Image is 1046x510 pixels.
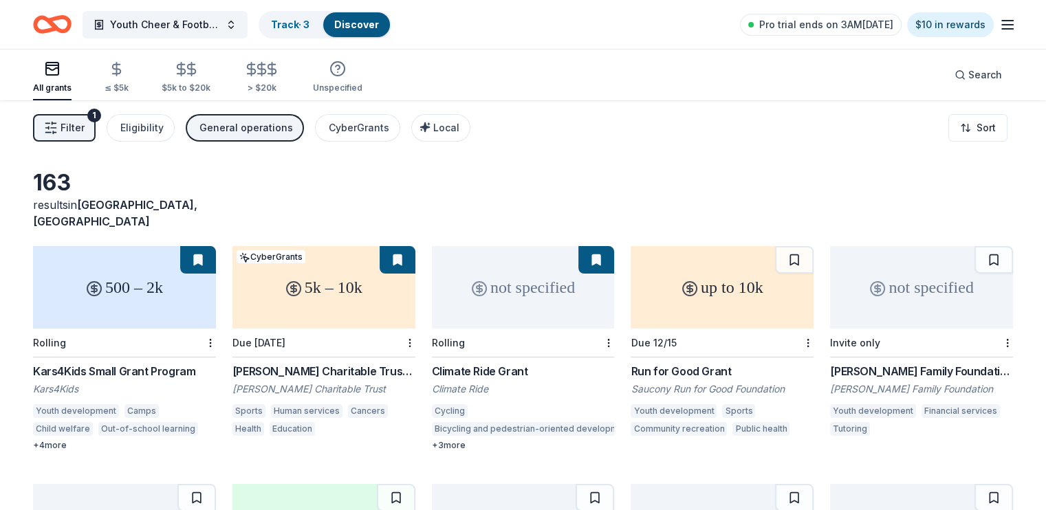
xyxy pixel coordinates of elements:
div: up to 10k [631,246,814,329]
div: $5k to $20k [162,82,210,93]
div: ≤ $5k [105,82,129,93]
div: Youth development [33,404,119,418]
button: Unspecified [313,55,362,100]
div: Due 12/15 [631,337,676,348]
div: Rolling [33,337,66,348]
a: not specifiedRollingClimate Ride GrantClimate RideCyclingBicycling and pedestrian-oriented develo... [432,246,615,451]
div: Youth development [830,404,916,418]
div: [PERSON_NAME] Charitable Trust Grants [232,363,415,379]
div: CyberGrants [329,120,389,136]
div: Human services [271,404,342,418]
a: not specifiedInvite only[PERSON_NAME] Family Foundation Grants[PERSON_NAME] Family FoundationYout... [830,246,1013,440]
div: Camps [124,404,159,418]
div: Kars4Kids [33,382,216,396]
button: Youth Cheer & Football [83,11,248,38]
span: Search [968,67,1002,83]
div: Cycling [432,404,468,418]
div: Public health [732,422,789,436]
div: + 4 more [33,440,216,451]
div: + 3 more [432,440,615,451]
a: 5k – 10kCyberGrantsDue [DATE][PERSON_NAME] Charitable Trust Grants[PERSON_NAME] Charitable TrustS... [232,246,415,440]
div: [PERSON_NAME] Charitable Trust [232,382,415,396]
div: [PERSON_NAME] Family Foundation [830,382,1013,396]
div: Education [270,422,315,436]
div: Unspecified [313,82,362,93]
span: Sort [977,120,996,136]
span: in [33,198,197,228]
div: Eligibility [120,120,164,136]
div: Child welfare [33,422,93,436]
a: Pro trial ends on 3AM[DATE] [740,14,902,36]
div: results [33,197,216,230]
div: not specified [830,246,1013,329]
div: 500 – 2k [33,246,216,329]
div: 163 [33,169,216,197]
button: Track· 3Discover [259,11,391,38]
button: Sort [948,114,1007,142]
div: Bicycling and pedestrian-oriented development [432,422,634,436]
div: General operations [199,120,293,136]
div: 5k – 10k [232,246,415,329]
a: Discover [334,19,379,30]
div: Youth development [631,404,717,418]
div: CyberGrants [237,250,305,263]
a: up to 10kDue 12/15Run for Good GrantSaucony Run for Good FoundationYouth developmentSportsCommuni... [631,246,814,440]
a: 500 – 2kRollingKars4Kids Small Grant ProgramKars4KidsYouth developmentCampsChild welfareOut-of-sc... [33,246,216,451]
div: Kars4Kids Small Grant Program [33,363,216,379]
div: Tutoring [830,422,870,436]
div: Financial services [922,404,1000,418]
div: Sports [232,404,265,418]
button: CyberGrants [315,114,400,142]
div: Community recreation [631,422,727,436]
button: $5k to $20k [162,56,210,100]
span: Filter [61,120,85,136]
button: Local [411,114,470,142]
div: [PERSON_NAME] Family Foundation Grants [830,363,1013,379]
button: General operations [186,114,304,142]
div: > $20k [243,82,280,93]
div: Climate Ride [432,382,615,396]
button: Eligibility [107,114,175,142]
div: Climate Ride Grant [432,363,615,379]
div: Run for Good Grant [631,363,814,379]
span: [GEOGRAPHIC_DATA], [GEOGRAPHIC_DATA] [33,198,197,228]
a: Track· 3 [271,19,309,30]
div: Saucony Run for Good Foundation [631,382,814,396]
span: Pro trial ends on 3AM[DATE] [759,16,893,33]
div: Out-of-school learning [98,422,198,436]
div: Health [232,422,264,436]
button: ≤ $5k [105,56,129,100]
button: > $20k [243,56,280,100]
div: Invite only [830,337,880,348]
span: Youth Cheer & Football [110,16,220,33]
div: Cancers [348,404,388,418]
a: Home [33,8,72,41]
button: Search [944,61,1013,89]
div: Due [DATE] [232,337,285,348]
button: Filter1 [33,114,96,142]
button: All grants [33,55,72,100]
div: 1 [87,109,101,122]
a: $10 in rewards [907,12,994,37]
div: not specified [432,246,615,329]
span: Local [433,122,459,133]
div: Rolling [432,337,465,348]
div: All grants [33,82,72,93]
div: Sports [722,404,755,418]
